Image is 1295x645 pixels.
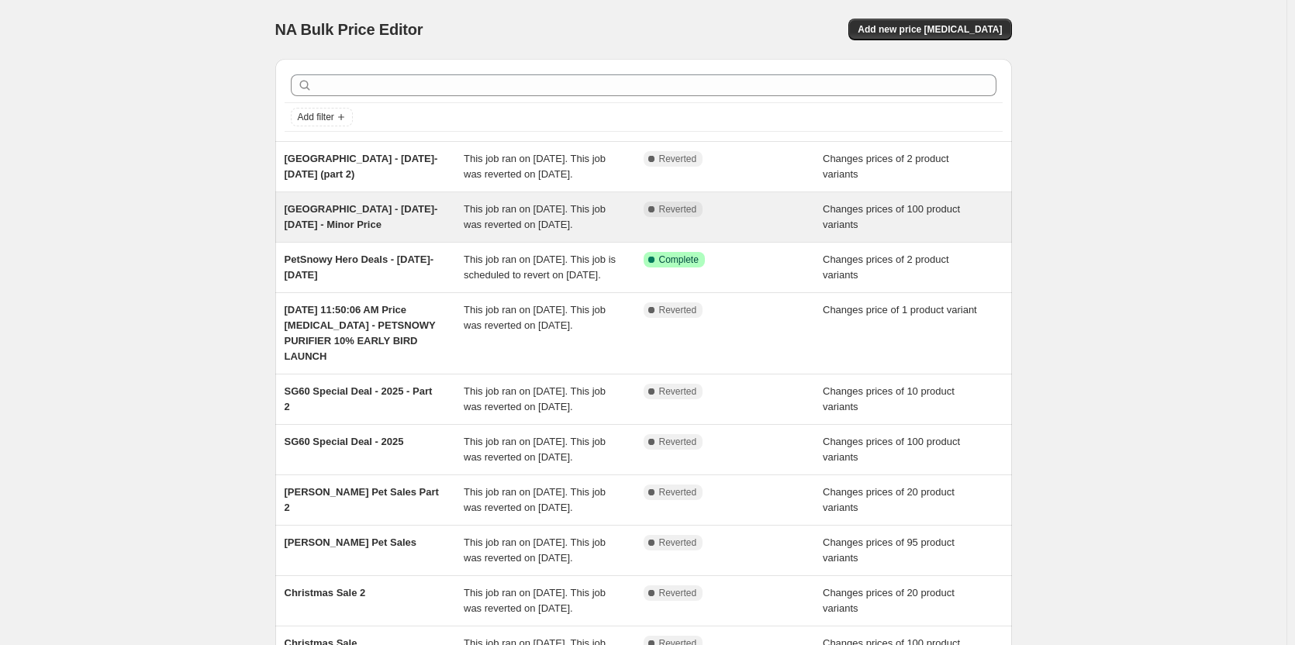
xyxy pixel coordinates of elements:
[285,436,404,447] span: SG60 Special Deal - 2025
[464,304,606,331] span: This job ran on [DATE]. This job was reverted on [DATE].
[823,536,955,564] span: Changes prices of 95 product variants
[285,385,433,412] span: SG60 Special Deal - 2025 - Part 2
[298,111,334,123] span: Add filter
[464,587,606,614] span: This job ran on [DATE]. This job was reverted on [DATE].
[275,21,423,38] span: NA Bulk Price Editor
[464,536,606,564] span: This job ran on [DATE]. This job was reverted on [DATE].
[823,304,977,316] span: Changes price of 1 product variant
[464,436,606,463] span: This job ran on [DATE]. This job was reverted on [DATE].
[659,385,697,398] span: Reverted
[848,19,1011,40] button: Add new price [MEDICAL_DATA]
[659,536,697,549] span: Reverted
[659,587,697,599] span: Reverted
[823,587,955,614] span: Changes prices of 20 product variants
[285,153,438,180] span: [GEOGRAPHIC_DATA] - [DATE]-[DATE] (part 2)
[464,203,606,230] span: This job ran on [DATE]. This job was reverted on [DATE].
[285,254,434,281] span: PetSnowy Hero Deals - [DATE]-[DATE]
[291,108,353,126] button: Add filter
[659,203,697,216] span: Reverted
[285,304,436,362] span: [DATE] 11:50:06 AM Price [MEDICAL_DATA] - PETSNOWY PURIFIER 10% EARLY BIRD LAUNCH
[464,385,606,412] span: This job ran on [DATE]. This job was reverted on [DATE].
[285,486,439,513] span: [PERSON_NAME] Pet Sales Part 2
[285,203,438,230] span: [GEOGRAPHIC_DATA] - [DATE]-[DATE] - Minor Price
[285,587,366,598] span: Christmas Sale 2
[858,23,1002,36] span: Add new price [MEDICAL_DATA]
[823,486,955,513] span: Changes prices of 20 product variants
[659,436,697,448] span: Reverted
[823,153,949,180] span: Changes prices of 2 product variants
[659,304,697,316] span: Reverted
[285,536,417,548] span: [PERSON_NAME] Pet Sales
[823,203,960,230] span: Changes prices of 100 product variants
[464,254,616,281] span: This job ran on [DATE]. This job is scheduled to revert on [DATE].
[823,436,960,463] span: Changes prices of 100 product variants
[659,486,697,498] span: Reverted
[464,486,606,513] span: This job ran on [DATE]. This job was reverted on [DATE].
[823,385,955,412] span: Changes prices of 10 product variants
[659,254,699,266] span: Complete
[659,153,697,165] span: Reverted
[823,254,949,281] span: Changes prices of 2 product variants
[464,153,606,180] span: This job ran on [DATE]. This job was reverted on [DATE].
